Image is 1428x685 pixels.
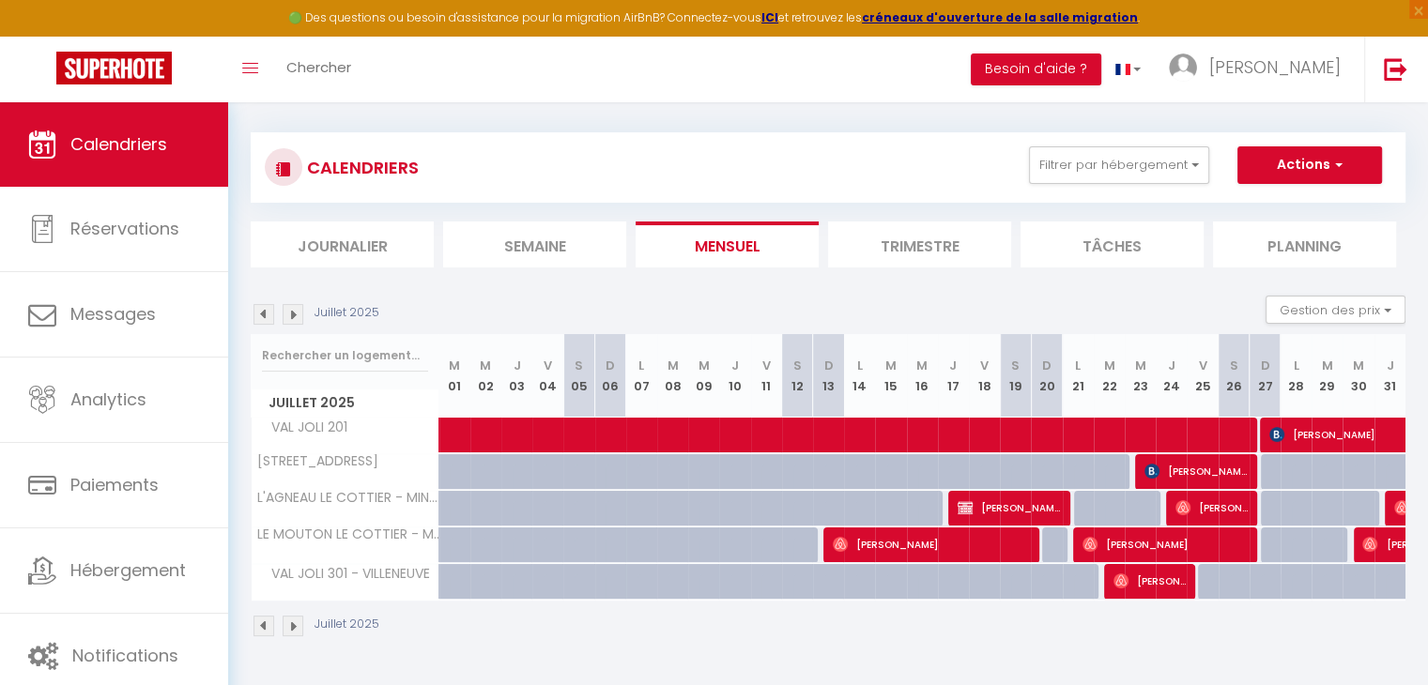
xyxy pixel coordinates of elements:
[761,9,778,25] a: ICI
[1103,357,1114,374] abbr: M
[1387,357,1394,374] abbr: J
[1322,357,1333,374] abbr: M
[793,357,802,374] abbr: S
[1312,334,1343,418] th: 29
[875,334,906,418] th: 15
[885,357,897,374] abbr: M
[828,221,1011,267] li: Trimestre
[958,490,1061,525] span: [PERSON_NAME] (men+ling) MINGAM PRO
[254,527,442,541] span: LE MOUTON LE COTTIER - MINGAM
[470,334,501,418] th: 02
[302,146,419,189] h3: CALENDRIERS
[1384,57,1407,81] img: logout
[1175,490,1248,525] span: [PERSON_NAME]
[949,357,957,374] abbr: J
[70,302,156,326] span: Messages
[1042,357,1052,374] abbr: D
[443,221,626,267] li: Semaine
[1029,146,1209,184] button: Filtrer par hébergement
[1155,37,1364,102] a: ... [PERSON_NAME]
[254,491,442,505] span: L'AGNEAU LE COTTIER - MINGAM
[501,334,532,418] th: 03
[532,334,563,418] th: 04
[782,334,813,418] th: 12
[833,526,1029,562] span: [PERSON_NAME]
[252,389,438,417] span: Juillet 2025
[636,221,819,267] li: Mensuel
[1343,334,1374,418] th: 30
[315,304,379,322] p: Juillet 2025
[657,334,688,418] th: 08
[1230,357,1238,374] abbr: S
[1294,357,1299,374] abbr: L
[272,37,365,102] a: Chercher
[1169,53,1197,82] img: ...
[971,53,1101,85] button: Besoin d'aide ?
[813,334,844,418] th: 13
[70,558,186,582] span: Hébergement
[1168,357,1175,374] abbr: J
[980,357,989,374] abbr: V
[916,357,928,374] abbr: M
[514,357,521,374] abbr: J
[907,334,938,418] th: 16
[1156,334,1187,418] th: 24
[1187,334,1218,418] th: 25
[1281,334,1312,418] th: 28
[938,334,969,418] th: 17
[731,357,739,374] abbr: J
[439,334,470,418] th: 01
[1209,55,1341,79] span: [PERSON_NAME]
[668,357,679,374] abbr: M
[626,334,657,418] th: 07
[1113,563,1186,599] span: [PERSON_NAME]
[969,334,1000,418] th: 18
[1135,357,1146,374] abbr: M
[70,132,167,156] span: Calendriers
[1031,334,1062,418] th: 20
[254,564,435,585] span: VAL JOLI 301 - VILLENEUVE
[15,8,71,64] button: Ouvrir le widget de chat LiveChat
[1094,334,1125,418] th: 22
[1075,357,1081,374] abbr: L
[1125,334,1156,418] th: 23
[1374,334,1405,418] th: 31
[606,357,615,374] abbr: D
[1250,334,1281,418] th: 27
[1237,146,1382,184] button: Actions
[1266,296,1405,324] button: Gestion des prix
[699,357,710,374] abbr: M
[70,217,179,240] span: Réservations
[315,616,379,633] p: Juillet 2025
[1260,357,1269,374] abbr: D
[862,9,1138,25] a: créneaux d'ouverture de la salle migration
[286,57,351,77] span: Chercher
[1219,334,1250,418] th: 26
[254,454,378,468] span: [STREET_ADDRESS]
[70,473,159,496] span: Paiements
[72,644,178,667] span: Notifications
[1198,357,1206,374] abbr: V
[70,388,146,411] span: Analytics
[1063,334,1094,418] th: 21
[762,357,771,374] abbr: V
[751,334,782,418] th: 11
[544,357,552,374] abbr: V
[1021,221,1204,267] li: Tâches
[824,357,834,374] abbr: D
[251,221,434,267] li: Journalier
[575,357,583,374] abbr: S
[449,357,460,374] abbr: M
[1144,453,1248,489] span: [PERSON_NAME]
[56,52,172,84] img: Super Booking
[1000,334,1031,418] th: 19
[595,334,626,418] th: 06
[1353,357,1364,374] abbr: M
[480,357,491,374] abbr: M
[1083,526,1248,562] span: [PERSON_NAME]
[1011,357,1020,374] abbr: S
[1213,221,1396,267] li: Planning
[254,418,352,438] span: VAL JOLI 201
